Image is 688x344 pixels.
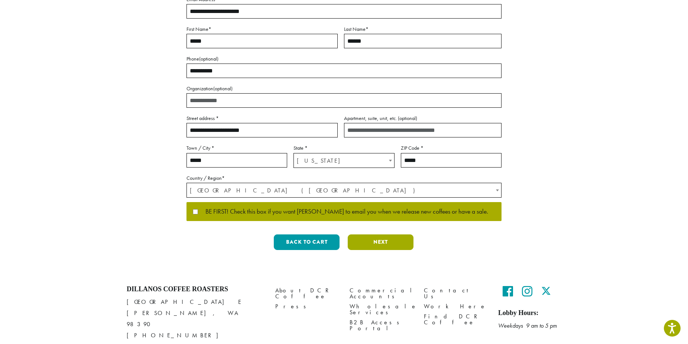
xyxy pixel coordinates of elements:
input: BE FIRST! Check this box if you want [PERSON_NAME] to email you when we release new coffees or ha... [193,209,198,214]
label: Town / City [186,143,287,153]
span: (optional) [398,115,417,121]
span: (optional) [213,85,233,92]
a: Work Here [424,302,487,312]
a: Contact Us [424,285,487,301]
label: Street address [186,114,338,123]
label: State [293,143,394,153]
span: State [293,153,394,168]
a: Wholesale Services [350,302,413,318]
h4: Dillanos Coffee Roasters [127,285,264,293]
span: Utah [294,153,394,168]
button: Next [348,234,413,250]
label: Last Name [344,25,502,34]
h5: Lobby Hours: [498,309,561,317]
a: Commercial Accounts [350,285,413,301]
button: Back to cart [274,234,340,250]
a: Press [275,302,338,312]
p: [GEOGRAPHIC_DATA] E [PERSON_NAME], WA 98390 [PHONE_NUMBER] [127,296,264,341]
a: Find DCR Coffee [424,312,487,328]
span: BE FIRST! Check this box if you want [PERSON_NAME] to email you when we release new coffees or ha... [198,208,488,215]
span: (optional) [199,55,218,62]
em: Weekdays 9 am to 5 pm [498,322,557,330]
label: ZIP Code [401,143,502,153]
a: B2B Access Portal [350,318,413,334]
a: About DCR Coffee [275,285,338,301]
span: Country / Region [186,183,502,198]
label: Apartment, suite, unit, etc. [344,114,502,123]
label: First Name [186,25,338,34]
span: United States (US) [187,183,501,198]
label: Organization [186,84,502,93]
